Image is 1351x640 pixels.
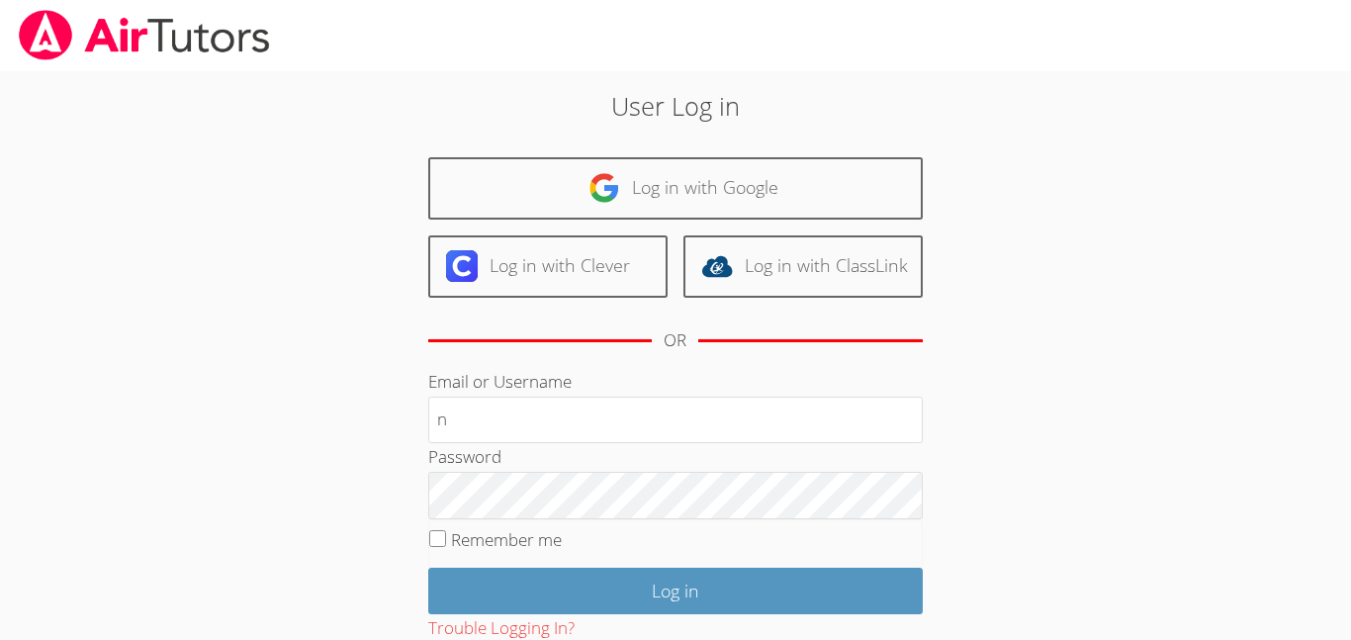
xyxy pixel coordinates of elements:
input: Log in [428,568,923,614]
a: Log in with Google [428,157,923,220]
h2: User Log in [311,87,1040,125]
img: airtutors_banner-c4298cdbf04f3fff15de1276eac7730deb9818008684d7c2e4769d2f7ddbe033.png [17,10,272,60]
label: Password [428,445,501,468]
img: classlink-logo-d6bb404cc1216ec64c9a2012d9dc4662098be43eaf13dc465df04b49fa7ab582.svg [701,250,733,282]
img: clever-logo-6eab21bc6e7a338710f1a6ff85c0baf02591cd810cc4098c63d3a4b26e2feb20.svg [446,250,478,282]
img: google-logo-50288ca7cdecda66e5e0955fdab243c47b7ad437acaf1139b6f446037453330a.svg [588,172,620,204]
a: Log in with ClassLink [683,235,923,298]
label: Remember me [451,528,562,551]
a: Log in with Clever [428,235,668,298]
div: OR [664,326,686,355]
label: Email or Username [428,370,572,393]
